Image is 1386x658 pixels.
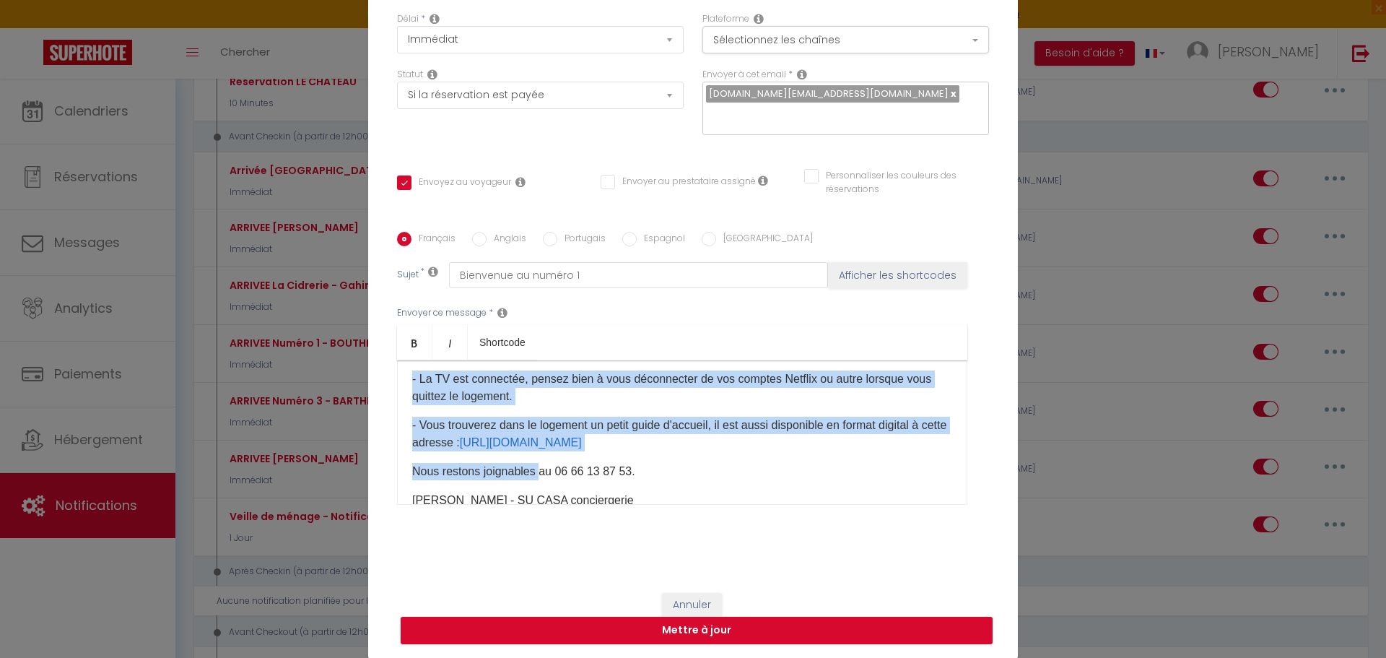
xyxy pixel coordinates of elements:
[797,69,807,80] i: Recipient
[401,617,993,644] button: Mettre à jour
[12,6,55,49] button: Ouvrir le widget de chat LiveChat
[468,325,537,360] a: Shortcode
[709,87,949,100] span: [DOMAIN_NAME][EMAIL_ADDRESS][DOMAIN_NAME]
[397,68,423,82] label: Statut
[716,232,813,248] label: [GEOGRAPHIC_DATA]
[428,266,438,277] i: Subject
[460,436,582,449] a: [URL][DOMAIN_NAME]
[515,176,526,188] i: Envoyer au voyageur
[497,307,507,319] i: Message
[397,360,967,505] div: ​
[412,492,952,509] p: [PERSON_NAME] - SU CASA conciergerie
[412,371,952,405] p: - La TV est connectée, pensez bien à vous déconnecter de vos comptes Netflix ou autre lorsque vou...
[702,26,989,53] button: Sélectionnez les chaînes
[828,262,967,288] button: Afficher les shortcodes
[432,325,468,360] a: Italic
[758,175,768,186] i: Envoyer au prestataire si il est assigné
[397,12,419,26] label: Délai
[637,232,685,248] label: Espagnol
[397,306,487,320] label: Envoyer ce message
[412,463,952,480] p: Nous restons joignables au 06 66 13 87 53.
[662,593,722,618] button: Annuler
[397,268,419,283] label: Sujet
[702,12,749,26] label: Plateforme
[427,69,437,80] i: Booking status
[754,13,764,25] i: Action Channel
[557,232,606,248] label: Portugais
[702,68,786,82] label: Envoyer à cet email
[430,13,440,25] i: Action Time
[412,417,952,451] p: - Vous trouverez dans le logement un petit guide d'accueil, il est aussi disponible en format dig...
[411,232,456,248] label: Français
[487,232,526,248] label: Anglais
[397,325,432,360] a: Bold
